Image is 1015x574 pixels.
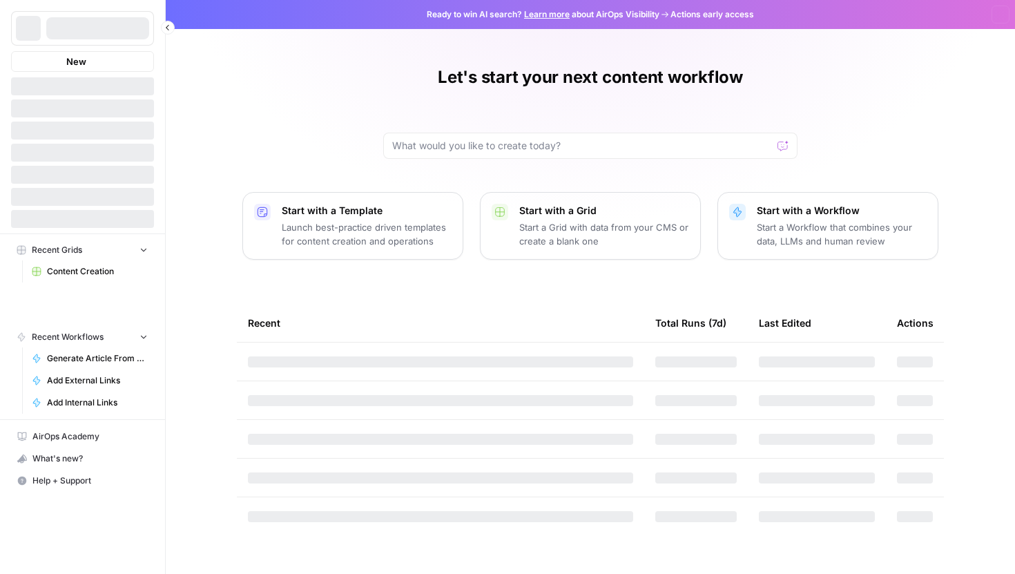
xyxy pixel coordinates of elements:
[66,55,86,68] span: New
[11,470,154,492] button: Help + Support
[32,475,148,487] span: Help + Support
[524,9,570,19] a: Learn more
[519,204,689,218] p: Start with a Grid
[717,192,938,260] button: Start with a WorkflowStart a Workflow that combines your data, LLMs and human review
[32,244,82,256] span: Recent Grids
[427,8,659,21] span: Ready to win AI search? about AirOps Visibility
[655,304,726,342] div: Total Runs (7d)
[11,327,154,347] button: Recent Workflows
[392,139,772,153] input: What would you like to create today?
[26,370,154,392] a: Add External Links
[438,66,743,88] h1: Let's start your next content workflow
[47,374,148,387] span: Add External Links
[282,204,452,218] p: Start with a Template
[32,430,148,443] span: AirOps Academy
[759,304,811,342] div: Last Edited
[248,304,633,342] div: Recent
[26,347,154,370] a: Generate Article From Outline
[757,220,927,248] p: Start a Workflow that combines your data, LLMs and human review
[26,392,154,414] a: Add Internal Links
[32,331,104,343] span: Recent Workflows
[12,448,153,469] div: What's new?
[11,448,154,470] button: What's new?
[11,51,154,72] button: New
[26,260,154,283] a: Content Creation
[242,192,463,260] button: Start with a TemplateLaunch best-practice driven templates for content creation and operations
[47,396,148,409] span: Add Internal Links
[670,8,754,21] span: Actions early access
[47,352,148,365] span: Generate Article From Outline
[11,425,154,448] a: AirOps Academy
[897,304,934,342] div: Actions
[11,240,154,260] button: Recent Grids
[480,192,701,260] button: Start with a GridStart a Grid with data from your CMS or create a blank one
[757,204,927,218] p: Start with a Workflow
[47,265,148,278] span: Content Creation
[519,220,689,248] p: Start a Grid with data from your CMS or create a blank one
[282,220,452,248] p: Launch best-practice driven templates for content creation and operations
